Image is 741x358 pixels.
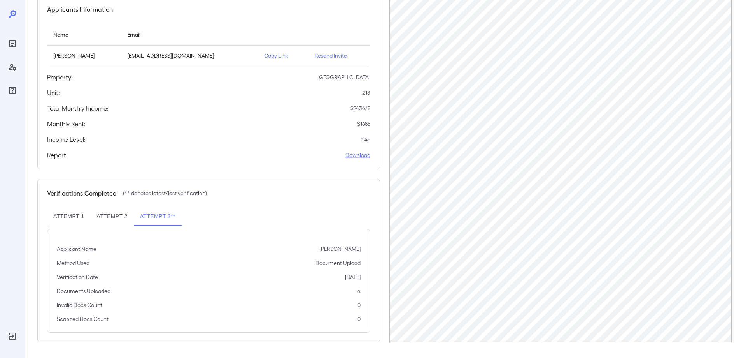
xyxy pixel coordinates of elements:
[357,120,370,128] p: $ 1685
[6,61,19,73] div: Manage Users
[315,259,361,267] p: Document Upload
[47,150,68,160] h5: Report:
[47,88,60,97] h5: Unit:
[47,189,117,198] h5: Verifications Completed
[47,23,121,46] th: Name
[345,151,370,159] a: Download
[361,136,370,143] p: 1.45
[319,245,361,253] p: [PERSON_NAME]
[47,5,113,14] h5: Applicants Information
[362,89,370,97] p: 213
[345,273,361,281] p: [DATE]
[53,52,115,60] p: [PERSON_NAME]
[123,189,207,197] p: (** denotes latest/last verification)
[357,315,361,323] p: 0
[357,287,361,295] p: 4
[47,23,370,66] table: simple table
[47,135,86,144] h5: Income Level:
[350,104,370,112] p: $ 2436.18
[57,273,98,281] p: Verification Date
[57,315,109,323] p: Scanned Docs Count
[47,207,90,226] button: Attempt 1
[264,52,302,60] p: Copy Link
[47,104,109,113] h5: Total Monthly Income:
[6,330,19,342] div: Log Out
[6,84,19,97] div: FAQ
[127,52,252,60] p: [EMAIL_ADDRESS][DOMAIN_NAME]
[121,23,258,46] th: Email
[134,207,182,226] button: Attempt 3**
[57,287,110,295] p: Documents Uploaded
[57,259,89,267] p: Method Used
[315,52,364,60] p: Resend Invite
[317,73,370,81] p: [GEOGRAPHIC_DATA]
[57,245,96,253] p: Applicant Name
[90,207,133,226] button: Attempt 2
[6,37,19,50] div: Reports
[47,119,86,129] h5: Monthly Rent:
[57,301,102,309] p: Invalid Docs Count
[47,72,73,82] h5: Property:
[357,301,361,309] p: 0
